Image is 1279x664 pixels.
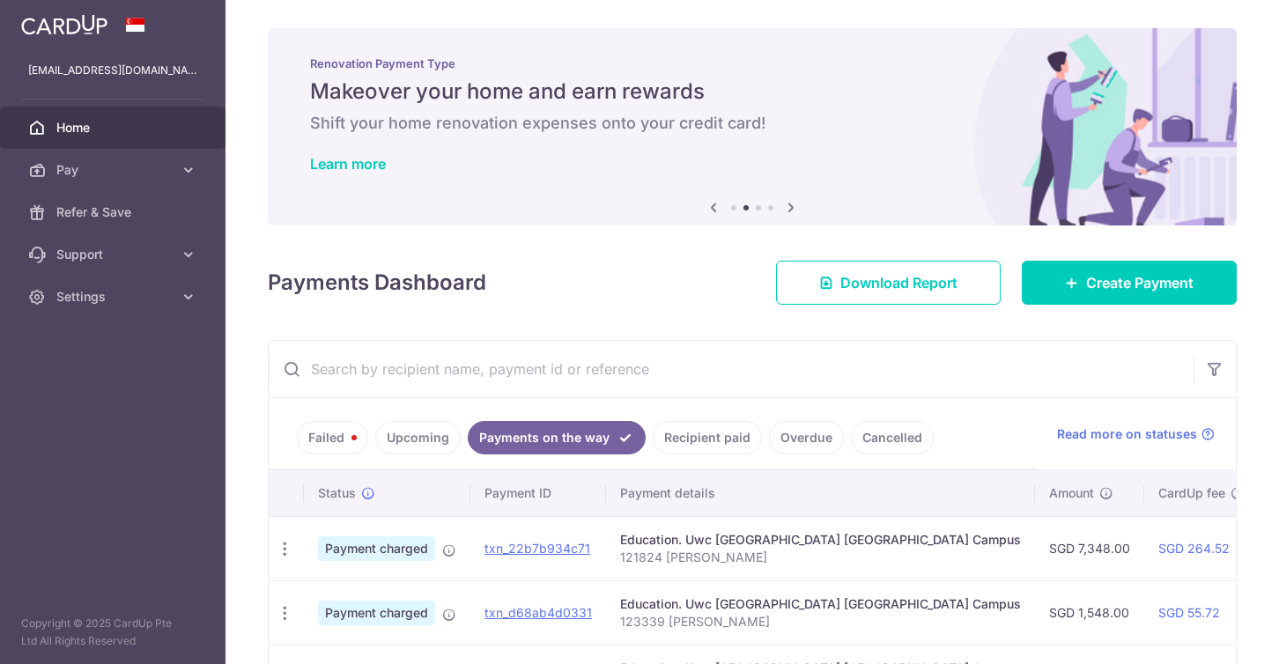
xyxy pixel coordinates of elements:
a: Read more on statuses [1057,425,1215,443]
a: Learn more [310,155,386,173]
th: Payment ID [470,470,606,516]
span: Settings [56,288,173,306]
span: Download Report [840,272,957,293]
span: Create Payment [1086,272,1194,293]
p: 121824 [PERSON_NAME] [620,549,1021,566]
a: SGD 264.52 [1158,541,1230,556]
th: Payment details [606,470,1035,516]
h5: Makeover your home and earn rewards [310,77,1194,106]
span: Read more on statuses [1057,425,1197,443]
a: SGD 55.72 [1158,605,1220,620]
span: Payment charged [318,601,435,625]
a: Cancelled [851,421,934,454]
h6: Shift your home renovation expenses onto your credit card! [310,113,1194,134]
div: Education. Uwc [GEOGRAPHIC_DATA] [GEOGRAPHIC_DATA] Campus [620,531,1021,549]
span: Amount [1049,484,1094,502]
a: Create Payment [1022,261,1237,305]
img: Renovation banner [268,28,1237,225]
p: 123339 [PERSON_NAME] [620,613,1021,631]
p: [EMAIL_ADDRESS][DOMAIN_NAME] [28,62,197,79]
td: SGD 1,548.00 [1035,580,1144,645]
span: Payment charged [318,536,435,561]
a: txn_d68ab4d0331 [484,605,592,620]
h4: Payments Dashboard [268,267,486,299]
td: SGD 7,348.00 [1035,516,1144,580]
span: Support [56,246,173,263]
a: Recipient paid [653,421,762,454]
img: CardUp [21,14,107,35]
a: Upcoming [375,421,461,454]
span: Status [318,484,356,502]
p: Renovation Payment Type [310,56,1194,70]
span: Home [56,119,173,136]
span: Refer & Save [56,203,173,221]
div: Education. Uwc [GEOGRAPHIC_DATA] [GEOGRAPHIC_DATA] Campus [620,595,1021,613]
input: Search by recipient name, payment id or reference [269,341,1194,397]
a: Overdue [769,421,844,454]
iframe: Opens a widget where you can find more information [1165,611,1261,655]
span: Pay [56,161,173,179]
a: Payments on the way [468,421,646,454]
a: Download Report [776,261,1001,305]
span: CardUp fee [1158,484,1225,502]
a: txn_22b7b934c71 [484,541,590,556]
a: Failed [297,421,368,454]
